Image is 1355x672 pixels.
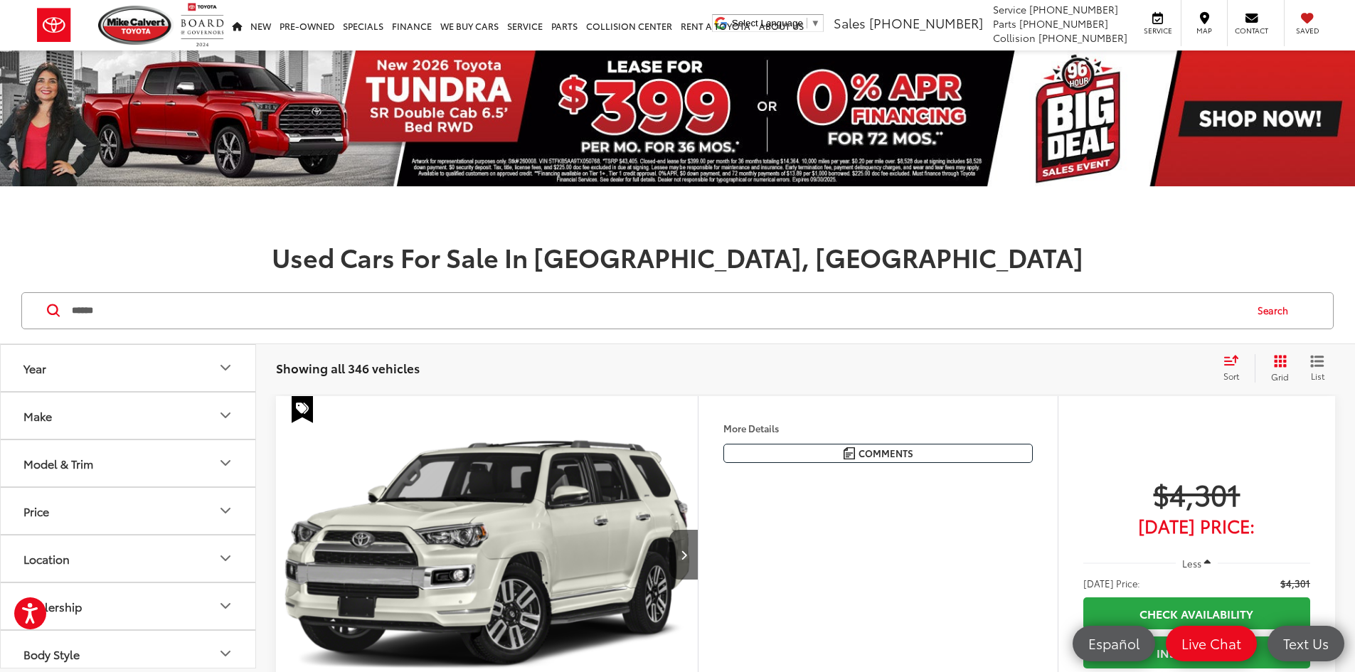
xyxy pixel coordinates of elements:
span: Grid [1271,370,1289,383]
button: Select sort value [1216,354,1255,383]
span: Español [1081,634,1147,652]
span: ▼ [811,18,820,28]
span: Sales [834,14,866,32]
span: Map [1189,26,1220,36]
span: [DATE] Price: [1083,576,1140,590]
div: Dealership [217,597,234,614]
h4: More Details [723,423,1033,433]
span: Saved [1292,26,1323,36]
input: Search by Make, Model, or Keyword [70,294,1244,328]
div: Location [217,550,234,567]
div: Year [217,359,234,376]
span: [DATE] Price: [1083,518,1310,533]
div: Make [217,407,234,424]
button: DealershipDealership [1,583,257,629]
button: Comments [723,444,1033,463]
span: Less [1182,557,1201,570]
div: Make [23,409,52,422]
button: List View [1300,354,1335,383]
span: Parts [993,16,1016,31]
a: Live Chat [1166,626,1257,661]
button: PricePrice [1,488,257,534]
span: [PHONE_NUMBER] [1019,16,1108,31]
span: $4,301 [1083,476,1310,511]
button: Search [1244,293,1309,329]
div: Body Style [217,645,234,662]
span: Collision [993,31,1036,45]
span: [PHONE_NUMBER] [1029,2,1118,16]
div: Price [23,504,49,518]
span: Service [993,2,1026,16]
span: Service [1142,26,1174,36]
button: YearYear [1,345,257,391]
div: Body Style [23,647,80,661]
span: [PHONE_NUMBER] [869,14,983,32]
button: Grid View [1255,354,1300,383]
button: Less [1176,550,1218,576]
div: Price [217,502,234,519]
button: MakeMake [1,393,257,439]
span: Sort [1223,370,1239,382]
button: Next image [669,530,698,580]
a: Check Availability [1083,597,1310,629]
span: Text Us [1276,634,1336,652]
span: Comments [859,447,913,460]
button: Model & TrimModel & Trim [1,440,257,486]
a: Text Us [1268,626,1344,661]
button: LocationLocation [1,535,257,582]
span: List [1310,370,1324,382]
span: Special [292,396,313,423]
img: Mike Calvert Toyota [98,6,174,45]
img: Comments [844,447,855,459]
div: Dealership [23,599,82,613]
a: Español [1073,626,1155,661]
div: Location [23,552,70,565]
span: Contact [1235,26,1268,36]
span: Live Chat [1174,634,1248,652]
span: [PHONE_NUMBER] [1038,31,1127,45]
div: Year [23,361,46,375]
div: Model & Trim [217,454,234,471]
span: Showing all 346 vehicles [276,359,420,376]
div: Model & Trim [23,457,93,470]
span: $4,301 [1280,576,1310,590]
